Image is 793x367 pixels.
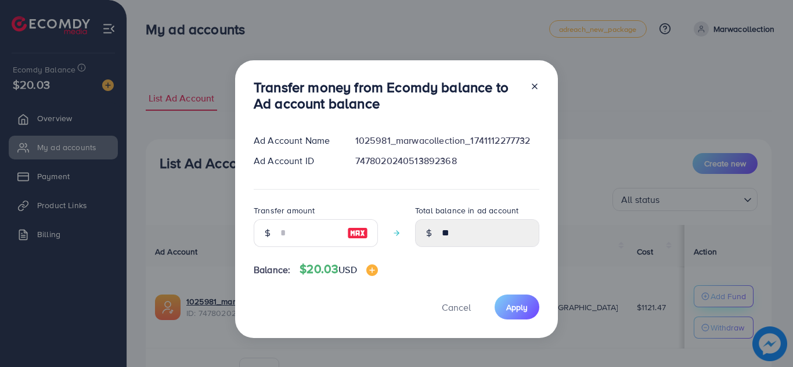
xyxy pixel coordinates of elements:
label: Total balance in ad account [415,205,518,216]
img: image [366,264,378,276]
div: 1025981_marwacollection_1741112277732 [346,134,549,147]
span: USD [338,263,356,276]
button: Cancel [427,295,485,319]
span: Apply [506,301,528,313]
button: Apply [495,295,539,319]
label: Transfer amount [254,205,315,216]
h4: $20.03 [300,262,377,277]
div: 7478020240513892368 [346,154,549,168]
div: Ad Account ID [244,154,346,168]
h3: Transfer money from Ecomdy balance to Ad account balance [254,79,521,112]
img: image [347,226,368,240]
div: Ad Account Name [244,134,346,147]
span: Balance: [254,263,290,277]
span: Cancel [442,301,471,314]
